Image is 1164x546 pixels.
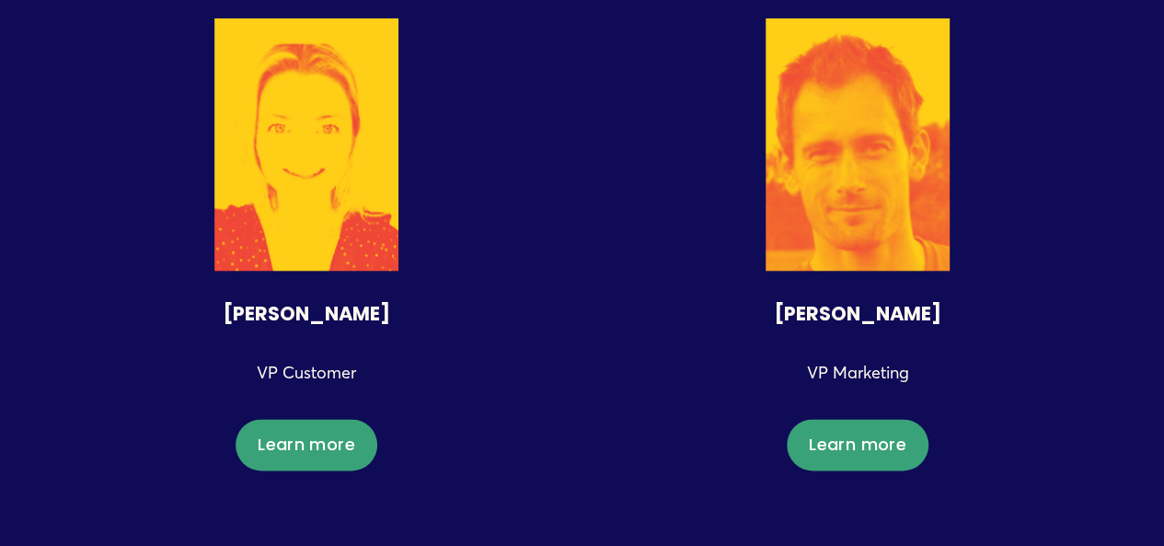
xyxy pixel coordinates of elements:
[236,419,377,470] button: Learn more
[598,358,1118,388] p: VP Marketing
[774,300,941,327] strong: [PERSON_NAME]
[787,419,928,470] button: Learn more
[223,300,390,327] strong: [PERSON_NAME]
[47,358,567,388] p: VP Customer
